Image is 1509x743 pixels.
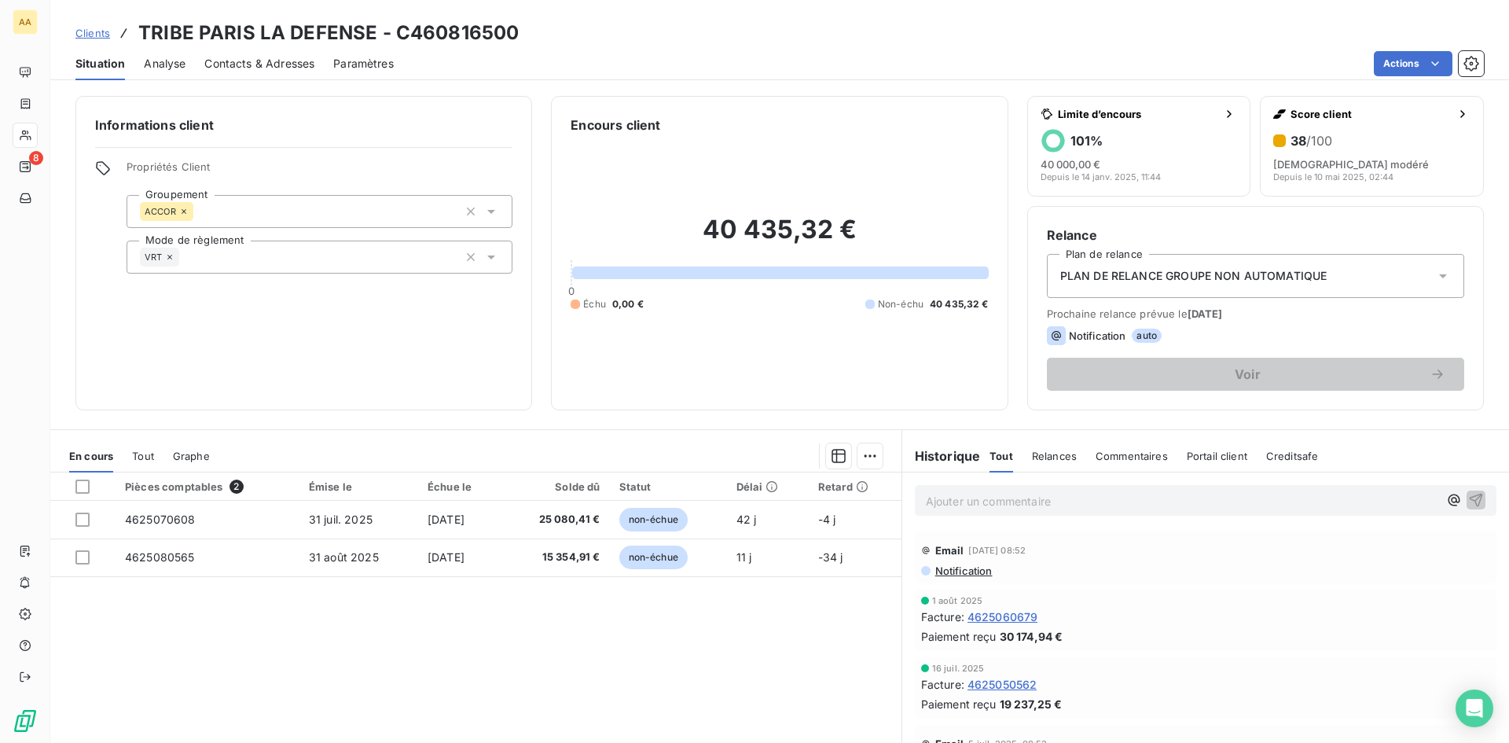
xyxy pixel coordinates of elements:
[1306,133,1332,149] span: /100
[736,550,752,564] span: 11 j
[1273,158,1429,171] span: [DEMOGRAPHIC_DATA] modéré
[75,25,110,41] a: Clients
[921,676,964,693] span: Facture :
[29,151,43,165] span: 8
[989,450,1013,462] span: Tout
[1027,96,1251,197] button: Limite d’encours101%40 000,00 €Depuis le 14 janv. 2025, 11:44
[967,609,1038,625] span: 4625060679
[13,708,38,734] img: Logo LeanPay
[512,550,600,565] span: 15 354,91 €
[932,664,985,673] span: 16 juil. 2025
[921,628,997,645] span: Paiement reçu
[935,544,964,557] span: Email
[125,550,195,564] span: 4625080565
[75,27,110,39] span: Clients
[1058,108,1217,120] span: Limite d’encours
[309,550,379,564] span: 31 août 2025
[1291,133,1332,149] h6: 38
[428,550,464,564] span: [DATE]
[145,252,162,262] span: VRT
[333,56,394,72] span: Paramètres
[568,285,575,297] span: 0
[1066,368,1430,381] span: Voir
[125,480,290,494] div: Pièces comptables
[309,513,373,526] span: 31 juil. 2025
[229,480,244,494] span: 2
[173,450,210,462] span: Graphe
[1069,329,1126,342] span: Notification
[512,512,600,528] span: 25 080,41 €
[95,116,512,134] h6: Informations client
[132,450,154,462] span: Tout
[1047,226,1464,245] h6: Relance
[1041,158,1100,171] span: 40 000,00 €
[1060,268,1327,284] span: PLAN DE RELANCE GROUPE NON AUTOMATIQUE
[1000,696,1063,712] span: 19 237,25 €
[1000,628,1063,645] span: 30 174,94 €
[1260,96,1484,197] button: Score client38/100[DEMOGRAPHIC_DATA] modéréDepuis le 10 mai 2025, 02:44
[1291,108,1450,120] span: Score client
[75,56,125,72] span: Situation
[583,297,606,311] span: Échu
[930,297,989,311] span: 40 435,32 €
[125,513,196,526] span: 4625070608
[967,676,1037,693] span: 4625050562
[571,116,660,134] h6: Encours client
[571,214,988,261] h2: 40 435,32 €
[619,480,718,493] div: Statut
[1374,51,1452,76] button: Actions
[512,480,600,493] div: Solde dû
[818,513,836,526] span: -4 j
[921,609,964,625] span: Facture :
[921,696,997,712] span: Paiement reçu
[204,56,314,72] span: Contacts & Adresses
[619,546,688,569] span: non-échue
[878,297,923,311] span: Non-échu
[818,480,892,493] div: Retard
[179,250,192,264] input: Ajouter une valeur
[1096,450,1168,462] span: Commentaires
[932,596,983,605] span: 1 août 2025
[1188,307,1223,320] span: [DATE]
[144,56,185,72] span: Analyse
[13,9,38,35] div: AA
[619,508,688,532] span: non-échue
[193,204,206,219] input: Ajouter une valeur
[612,297,644,311] span: 0,00 €
[934,565,993,577] span: Notification
[1070,133,1103,149] h6: 101 %
[145,207,176,216] span: ACCOR
[1266,450,1319,462] span: Creditsafe
[1132,329,1162,343] span: auto
[1032,450,1077,462] span: Relances
[818,550,843,564] span: -34 j
[902,447,981,465] h6: Historique
[69,450,113,462] span: En cours
[1456,690,1493,727] div: Open Intercom Messenger
[309,480,409,493] div: Émise le
[428,480,493,493] div: Échue le
[1047,307,1464,320] span: Prochaine relance prévue le
[1273,172,1393,182] span: Depuis le 10 mai 2025, 02:44
[127,160,512,182] span: Propriétés Client
[1187,450,1247,462] span: Portail client
[1047,358,1464,391] button: Voir
[968,546,1026,555] span: [DATE] 08:52
[428,513,464,526] span: [DATE]
[736,513,757,526] span: 42 j
[138,19,519,47] h3: TRIBE PARIS LA DEFENSE - C460816500
[736,480,799,493] div: Délai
